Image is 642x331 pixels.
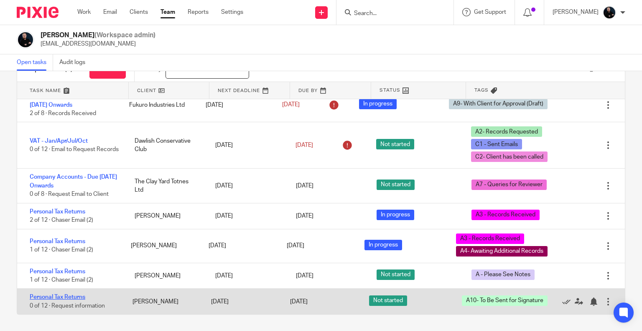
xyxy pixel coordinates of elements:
[296,142,313,148] span: [DATE]
[103,8,117,16] a: Email
[376,139,414,149] span: Not started
[30,209,85,215] a: Personal Tax Returns
[207,208,288,224] div: [DATE]
[30,174,117,188] a: Company Accounts - Due [DATE] Onwards
[290,299,308,305] span: [DATE]
[377,180,415,190] span: Not started
[359,99,397,109] span: In progress
[17,31,34,49] img: Headshots%20accounting4everything_Poppy%20Jakes%20Photography-2203.jpg
[126,173,207,199] div: The Clay Yard Totnes Ltd
[296,273,313,279] span: [DATE]
[471,180,547,190] span: A7 - Queries for Reviewer
[562,298,575,306] a: Mark as done
[122,237,200,254] div: [PERSON_NAME]
[287,243,304,249] span: [DATE]
[17,54,53,71] a: Open tasks
[30,294,85,300] a: Personal Tax Returns
[471,151,548,162] span: C2- Client has been called
[296,213,313,219] span: [DATE]
[30,147,119,153] span: 0 of 12 · Email to Request Records
[160,8,175,16] a: Team
[188,8,209,16] a: Reports
[603,6,616,19] img: Headshots%20accounting4everything_Poppy%20Jakes%20Photography-2203.jpg
[41,40,155,48] p: [EMAIL_ADDRESS][DOMAIN_NAME]
[30,93,98,108] a: Company Accounts - Due [DATE] Onwards
[364,240,402,250] span: In progress
[30,217,93,223] span: 2 of 12 · Chaser Email (2)
[77,8,91,16] a: Work
[207,177,288,194] div: [DATE]
[30,138,88,144] a: VAT - Jan/Apr/Jul/Oct
[30,269,85,275] a: Personal Tax Returns
[172,67,178,72] span: All
[471,210,540,220] span: A3 - Records Received
[203,293,282,310] div: [DATE]
[449,99,548,109] span: A9- With Client for Approval (Draft)
[130,8,148,16] a: Clients
[353,10,428,18] input: Search
[126,208,207,224] div: [PERSON_NAME]
[380,87,400,94] span: Status
[41,31,155,40] h2: [PERSON_NAME]
[471,269,535,280] span: A - Please See Notes
[471,126,542,137] span: A2- Records Requested
[65,66,73,72] span: (8)
[377,269,415,280] span: Not started
[30,303,105,309] span: 0 of 12 · Request information
[377,210,414,220] span: In progress
[456,233,524,244] span: A3 - Records Received
[207,137,288,154] div: [DATE]
[462,295,548,306] span: A10- To Be Sent for Signature
[30,277,93,283] span: 1 of 12 · Chaser Email (2)
[200,237,278,254] div: [DATE]
[197,97,274,113] div: [DATE]
[471,139,522,149] span: C1 - Sent Emails
[126,267,207,284] div: [PERSON_NAME]
[456,246,548,257] span: A4- Awaiting Additional Records
[207,267,288,284] div: [DATE]
[121,97,197,113] div: Fukuro Industries Ltd
[369,295,407,306] span: Not started
[474,9,506,15] span: Get Support
[30,110,96,116] span: 2 of 8 · Records Received
[282,102,300,108] span: [DATE]
[30,191,109,197] span: 0 of 8 · Request Email to Client
[94,32,155,38] span: (Workspace admin)
[124,293,203,310] div: [PERSON_NAME]
[474,87,489,94] span: Tags
[30,247,93,253] span: 1 of 12 · Chaser Email (2)
[221,8,243,16] a: Settings
[296,183,313,189] span: [DATE]
[30,239,85,244] a: Personal Tax Returns
[59,54,92,71] a: Audit logs
[553,8,599,16] p: [PERSON_NAME]
[126,133,207,158] div: Dawlish Conservative Club
[17,7,59,18] img: Pixie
